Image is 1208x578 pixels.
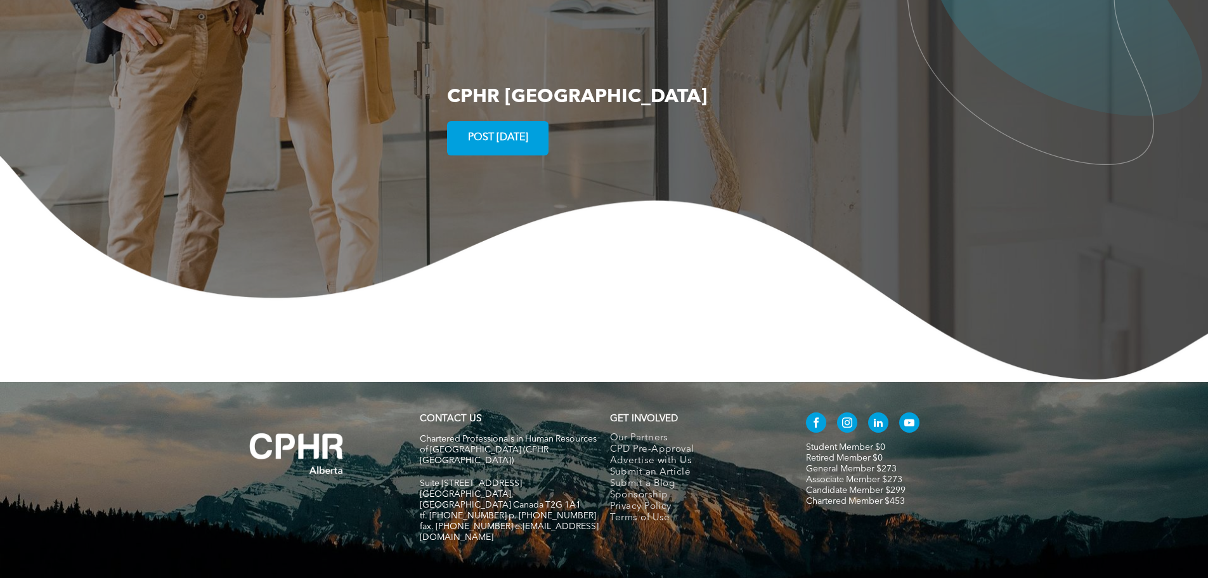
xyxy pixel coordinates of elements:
[806,497,905,506] a: Chartered Member $453
[420,414,481,424] a: CONTACT US
[610,444,779,456] a: CPD Pre-Approval
[610,467,779,478] a: Submit an Article
[224,407,370,500] img: A white background with a few lines on it
[610,456,779,467] a: Advertise with Us
[420,490,581,509] span: [GEOGRAPHIC_DATA], [GEOGRAPHIC_DATA] Canada T2G 1A1
[806,464,897,473] a: General Member $273
[806,454,883,463] a: Retired Member $0
[420,511,596,520] span: tf. [PHONE_NUMBER] p. [PHONE_NUMBER]
[610,501,779,513] a: Privacy Policy
[837,412,857,436] a: instagram
[806,412,826,436] a: facebook
[420,435,597,465] span: Chartered Professionals in Human Resources of [GEOGRAPHIC_DATA] (CPHR [GEOGRAPHIC_DATA])
[610,478,779,490] a: Submit a Blog
[806,486,906,495] a: Candidate Member $299
[899,412,919,436] a: youtube
[447,88,707,107] span: CPHR [GEOGRAPHIC_DATA]
[806,475,902,484] a: Associate Member $273
[464,126,533,150] span: POST [DATE]
[610,414,678,424] span: GET INVOLVED
[610,433,779,444] a: Our Partners
[610,513,779,524] a: Terms of Use
[806,443,885,452] a: Student Member $0
[420,522,599,542] span: fax. [PHONE_NUMBER] e:[EMAIL_ADDRESS][DOMAIN_NAME]
[868,412,888,436] a: linkedin
[420,479,522,488] span: Suite [STREET_ADDRESS]
[610,490,779,501] a: Sponsorship
[447,121,549,155] a: POST [DATE]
